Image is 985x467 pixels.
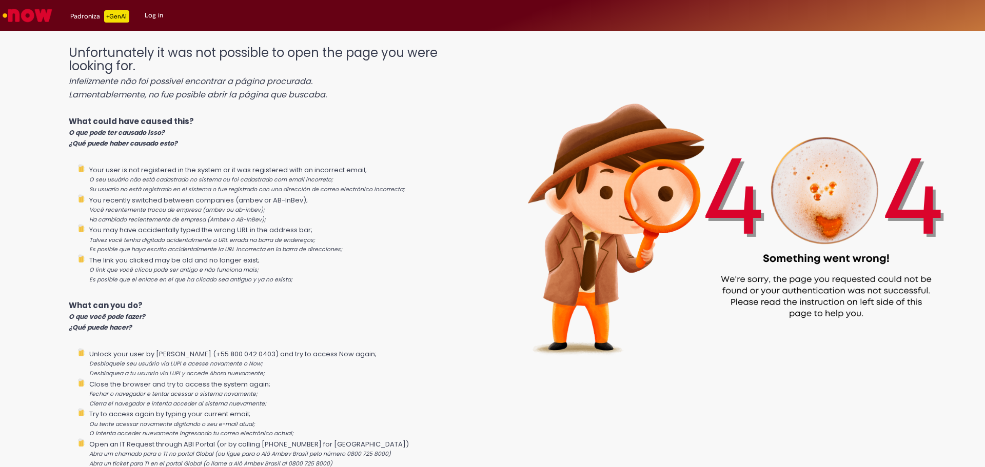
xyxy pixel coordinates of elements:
i: Es posible que haya escrito accidentalmente la URL incorrecta en la barra de direcciones; [89,246,342,253]
i: O seu usuário não está cadastrado no sistema ou foi cadastrado com email incorreto; [89,176,333,184]
i: Infelizmente não foi possível encontrar a página procurada. [69,75,312,87]
li: Unlock your user by [PERSON_NAME] (+55 800 042 0403) and try to access Now again; [89,348,481,378]
i: Talvez você tenha digitado acidentalmente a URL errada na barra de endereços; [89,236,315,244]
i: Você recentemente trocou de empresa (ambev ou ab-inbev); [89,206,265,214]
i: O que você pode fazer? [69,312,145,321]
i: Fechar o navegador e tentar acessar o sistema novamente; [89,390,258,398]
div: Padroniza [70,10,129,23]
h1: Unfortunately it was not possible to open the page you were looking for. [69,46,481,100]
i: Ha cambiado recientemente de empresa (Ambev o AB-InBev); [89,216,266,224]
p: +GenAi [104,10,129,23]
i: ¿Qué puede haber causado esto? [69,139,178,148]
img: ServiceNow [1,5,54,26]
li: The link you clicked may be old and no longer exist; [89,254,481,285]
li: Close the browser and try to access the system again; [89,378,481,409]
li: You recently switched between companies (ambev or AB-InBev); [89,194,481,225]
p: What can you do? [69,300,481,333]
p: What could have caused this? [69,116,481,149]
i: Desbloquea a tu usuario vía LUPI y accede Ahora nuevamente; [89,370,265,377]
i: Es posible que el enlace en el que ha clicado sea antiguo y ya no exista; [89,276,292,283]
i: O que pode ter causado isso? [69,128,165,137]
i: Cierra el navegador e intenta acceder al sistema nuevamente; [89,400,266,408]
i: O intenta acceder nuevamente ingresando tu correo electrónico actual; [89,430,293,437]
img: 404_ambev_new.png [481,36,985,387]
li: Try to access again by typing your current email; [89,408,481,438]
i: Su usuario no está registrado en el sistema o fue registrado con una dirección de correo electrón... [89,186,405,193]
i: ¿Qué puede hacer? [69,323,132,332]
i: O link que você clicou pode ser antigo e não funciona mais; [89,266,259,274]
i: Ou tente acessar novamente digitando o seu e-mail atual; [89,420,255,428]
i: Abra um chamado para o TI no portal Global (ou ligue para o Alô Ambev Brasil pelo número 0800 725... [89,450,391,458]
li: You may have accidentally typed the wrong URL in the address bar; [89,224,481,254]
i: Lamentablemente, no fue posible abrir la página que buscaba. [69,89,327,100]
li: Your user is not registered in the system or it was registered with an incorrect email; [89,164,481,194]
i: Desbloqueie seu usuário via LUPI e acesse novamente o Now; [89,360,263,368]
